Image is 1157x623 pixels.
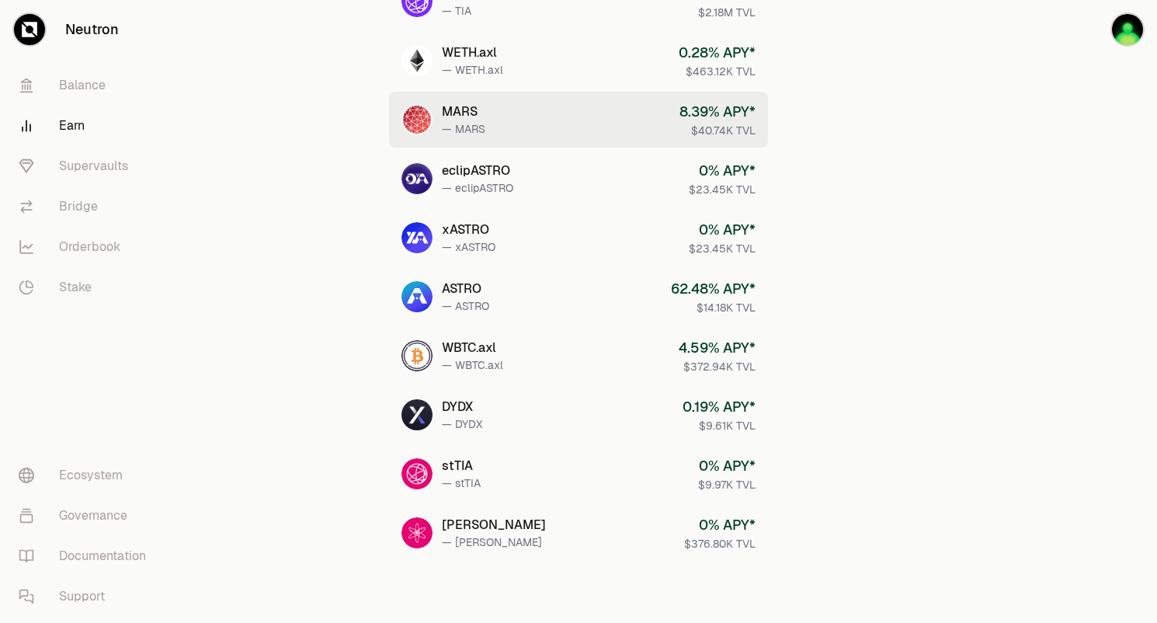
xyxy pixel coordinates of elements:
img: WBTC.axl [401,340,433,371]
a: Orderbook [6,227,168,267]
img: WETH.axl [401,45,433,76]
a: xASTROxASTRO— xASTRO0% APY*$23.45K TVL [389,210,768,266]
div: DYDX [442,398,482,416]
div: eclipASTRO [442,162,513,180]
a: MARSMARS— MARS8.39% APY*$40.74K TVL [389,92,768,148]
div: 0 % APY* [689,219,756,241]
a: Bridge [6,186,168,227]
div: — xASTRO [442,239,495,255]
div: stTIA [442,457,481,475]
a: Stake [6,267,168,308]
img: xASTRO [401,222,433,253]
div: 0 % APY* [684,514,756,536]
img: stATOM [401,517,433,548]
a: stATOM[PERSON_NAME]— [PERSON_NAME]0% APY*$376.80K TVL [389,505,768,561]
div: — WBTC.axl [442,357,503,373]
img: Blue Ledger [1112,14,1143,45]
div: $23.45K TVL [689,182,756,197]
div: — WETH.axl [442,62,503,78]
img: eclipASTRO [401,163,433,194]
img: DYDX [401,399,433,430]
div: — [PERSON_NAME] [442,534,546,550]
img: MARS [401,104,433,135]
div: $2.18M TVL [672,5,756,20]
div: $40.74K TVL [679,123,756,138]
div: MARS [442,103,485,121]
div: 0 % APY* [698,455,756,477]
a: Balance [6,65,168,106]
div: ASTRO [442,280,489,298]
div: 62.48 % APY* [671,278,756,300]
div: $23.45K TVL [689,241,756,256]
div: WETH.axl [442,44,503,62]
a: WBTC.axlWBTC.axl— WBTC.axl4.59% APY*$372.94K TVL [389,328,768,384]
div: $376.80K TVL [684,536,756,552]
div: — TIA [442,3,471,19]
a: ASTROASTRO— ASTRO62.48% APY*$14.18K TVL [389,269,768,325]
a: Governance [6,496,168,536]
a: eclipASTROeclipASTRO— eclipASTRO0% APY*$23.45K TVL [389,151,768,207]
div: $14.18K TVL [671,300,756,315]
div: 0 % APY* [689,160,756,182]
div: — stTIA [442,475,481,491]
a: DYDXDYDX— DYDX0.19% APY*$9.61K TVL [389,387,768,443]
div: $463.12K TVL [679,64,756,79]
div: $9.97K TVL [698,477,756,492]
div: 4.59 % APY* [679,337,756,359]
a: stTIAstTIA— stTIA0% APY*$9.97K TVL [389,446,768,502]
div: — MARS [442,121,485,137]
div: $372.94K TVL [679,359,756,374]
img: stTIA [401,458,433,489]
a: WETH.axlWETH.axl— WETH.axl0.28% APY*$463.12K TVL [389,33,768,89]
a: Earn [6,106,168,146]
div: — eclipASTRO [442,180,513,196]
a: Documentation [6,536,168,576]
a: Supervaults [6,146,168,186]
div: $9.61K TVL [683,418,756,433]
a: Ecosystem [6,455,168,496]
div: — ASTRO [442,298,489,314]
div: 0.28 % APY* [679,42,756,64]
div: WBTC.axl [442,339,503,357]
div: 8.39 % APY* [679,101,756,123]
img: ASTRO [401,281,433,312]
div: xASTRO [442,221,495,239]
div: [PERSON_NAME] [442,516,546,534]
div: 0.19 % APY* [683,396,756,418]
a: Support [6,576,168,617]
div: — DYDX [442,416,482,432]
